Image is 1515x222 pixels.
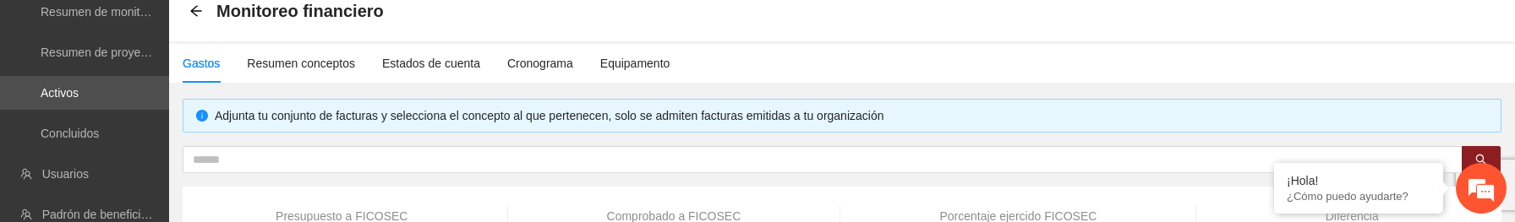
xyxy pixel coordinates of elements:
div: Chatee con nosotros ahora [88,86,284,108]
div: Minimizar ventana de chat en vivo [277,8,318,49]
a: Activos [41,86,79,100]
p: ¿Cómo puedo ayudarte? [1287,190,1430,203]
div: Estados de cuenta [382,54,480,73]
div: Adjunta tu conjunto de facturas y selecciona el concepto al que pertenecen, solo se admiten factu... [215,106,1488,125]
div: Resumen conceptos [247,54,355,73]
button: search [1462,146,1501,173]
a: Resumen de monitoreo [41,5,164,19]
a: Resumen de proyectos aprobados [41,46,222,59]
a: Usuarios [42,167,89,181]
a: Padrón de beneficiarios [42,208,167,221]
span: info-circle [196,110,208,122]
div: Gastos [183,54,220,73]
span: search [1475,154,1487,167]
span: arrow-left [189,4,203,18]
div: Cronograma [507,54,573,73]
a: Concluidos [41,127,99,140]
div: Back [189,4,203,19]
div: ¡Hola! [1287,174,1430,187]
div: Equipamento [600,54,670,73]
